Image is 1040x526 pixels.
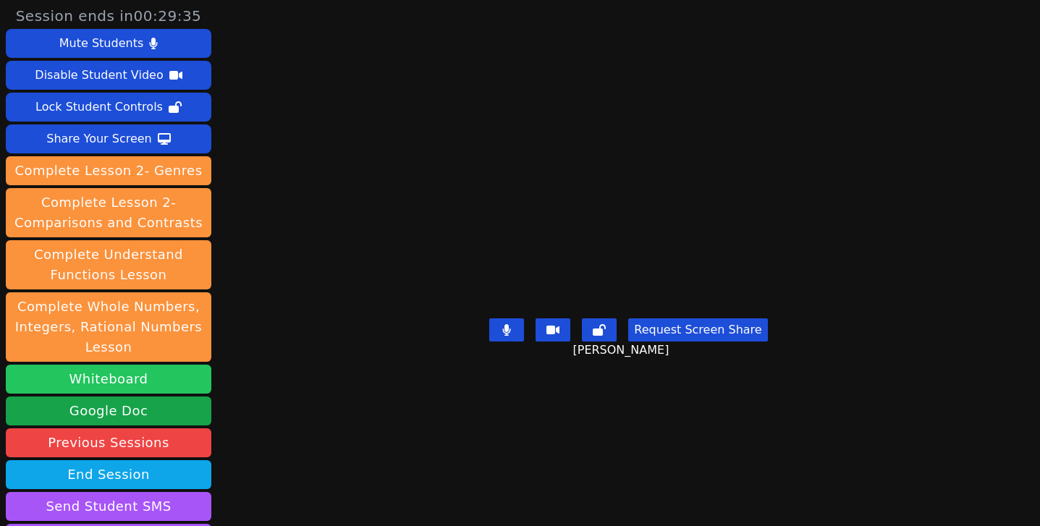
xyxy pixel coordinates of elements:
button: Send Student SMS [6,492,211,521]
button: Complete Lesson 2- Comparisons and Contrasts [6,188,211,237]
button: Complete Lesson 2- Genres [6,156,211,185]
div: Share Your Screen [46,127,152,150]
button: Mute Students [6,29,211,58]
button: End Session [6,460,211,489]
button: Disable Student Video [6,61,211,90]
button: Complete Whole Numbers, Integers, Rational Numbers Lesson [6,292,211,362]
time: 00:29:35 [134,7,202,25]
div: Disable Student Video [35,64,163,87]
div: Mute Students [59,32,143,55]
button: Share Your Screen [6,124,211,153]
a: Google Doc [6,396,211,425]
button: Complete Understand Functions Lesson [6,240,211,289]
button: Lock Student Controls [6,93,211,122]
span: [PERSON_NAME] [572,342,672,359]
div: Lock Student Controls [35,96,163,119]
button: Request Screen Share [628,318,767,342]
button: Whiteboard [6,365,211,394]
span: Session ends in [16,6,202,26]
a: Previous Sessions [6,428,211,457]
